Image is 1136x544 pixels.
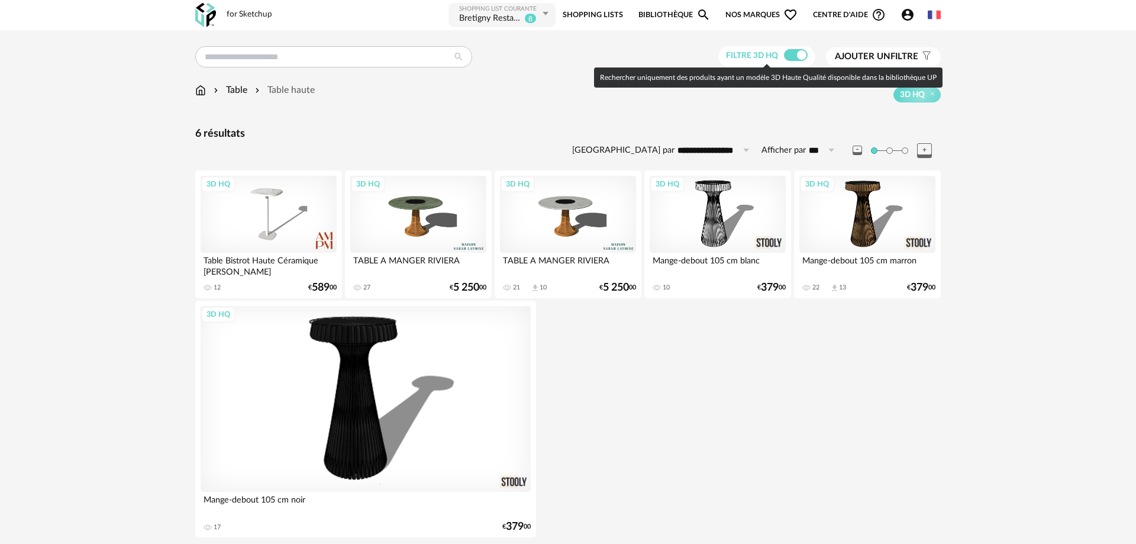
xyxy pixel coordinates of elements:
[800,176,834,192] div: 3D HQ
[603,284,629,292] span: 5 250
[495,170,641,298] a: 3D HQ TABLE A MANGER RIVIERA 21 Download icon 10 €5 25000
[572,145,674,156] label: [GEOGRAPHIC_DATA] par
[918,51,932,63] span: Filter icon
[761,145,806,156] label: Afficher par
[513,284,520,292] div: 21
[350,253,486,276] div: TABLE A MANGER RIVIERA
[501,176,535,192] div: 3D HQ
[363,284,370,292] div: 27
[195,301,536,537] a: 3D HQ Mange-debout 105 cm noir 17 €37900
[211,83,247,97] div: Table
[830,284,839,292] span: Download icon
[524,13,537,24] sup: 8
[459,13,522,25] div: Bretigny Restaurant
[757,284,786,292] div: € 00
[928,8,941,21] img: fr
[726,51,778,60] span: Filtre 3D HQ
[813,8,886,22] span: Centre d'aideHelp Circle Outline icon
[345,170,492,298] a: 3D HQ TABLE A MANGER RIVIERA 27 €5 25000
[839,284,846,292] div: 13
[453,284,479,292] span: 5 250
[214,523,221,532] div: 17
[540,284,547,292] div: 10
[531,284,540,292] span: Download icon
[201,176,235,192] div: 3D HQ
[650,176,685,192] div: 3D HQ
[599,284,636,292] div: € 00
[725,2,798,28] span: Nos marques
[195,170,342,298] a: 3D HQ Table Bistrot Haute Céramique [PERSON_NAME] 12 €58900
[312,284,330,292] span: 589
[227,9,272,20] div: for Sketchup
[214,284,221,292] div: 12
[308,284,337,292] div: € 00
[201,492,531,516] div: Mange-debout 105 cm noir
[794,170,941,298] a: 3D HQ Mange-debout 105 cm marron 22 Download icon 13 €37900
[638,2,711,28] a: BibliothèqueMagnify icon
[872,8,886,22] span: Help Circle Outline icon
[450,284,486,292] div: € 00
[459,5,540,13] div: Shopping List courante
[644,170,791,298] a: 3D HQ Mange-debout 105 cm blanc 10 €37900
[563,2,623,28] a: Shopping Lists
[594,67,943,88] div: Rechercher uniquement des produits ayant un modèle 3D Haute Qualité disponible dans la bibliothèq...
[502,523,531,531] div: € 00
[696,8,711,22] span: Magnify icon
[650,253,786,276] div: Mange-debout 105 cm blanc
[812,284,819,292] div: 22
[907,284,935,292] div: € 00
[826,47,941,66] button: Ajouter unfiltre Filter icon
[901,8,915,22] span: Account Circle icon
[783,8,798,22] span: Heart Outline icon
[900,89,925,100] span: 3D HQ
[835,52,890,61] span: Ajouter un
[195,127,941,141] div: 6 résultats
[506,523,524,531] span: 379
[211,83,221,97] img: svg+xml;base64,PHN2ZyB3aWR0aD0iMTYiIGhlaWdodD0iMTYiIHZpZXdCb3g9IjAgMCAxNiAxNiIgZmlsbD0ibm9uZSIgeG...
[799,253,935,276] div: Mange-debout 105 cm marron
[663,284,670,292] div: 10
[901,8,920,22] span: Account Circle icon
[201,253,337,276] div: Table Bistrot Haute Céramique [PERSON_NAME]
[761,284,779,292] span: 379
[195,83,206,97] img: svg+xml;base64,PHN2ZyB3aWR0aD0iMTYiIGhlaWdodD0iMTciIHZpZXdCb3g9IjAgMCAxNiAxNyIgZmlsbD0ibm9uZSIgeG...
[351,176,385,192] div: 3D HQ
[911,284,928,292] span: 379
[500,253,636,276] div: TABLE A MANGER RIVIERA
[835,51,918,63] span: filtre
[201,307,235,322] div: 3D HQ
[195,3,216,27] img: OXP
